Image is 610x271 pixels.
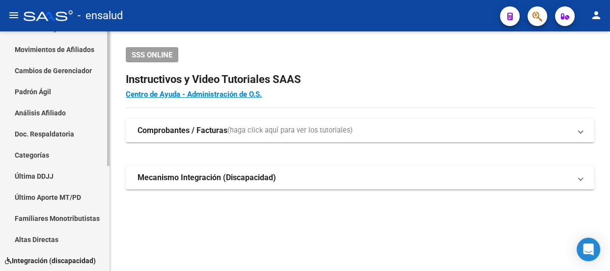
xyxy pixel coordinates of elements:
strong: Mecanismo Integración (Discapacidad) [138,172,276,183]
span: SSS ONLINE [132,51,172,59]
h2: Instructivos y Video Tutoriales SAAS [126,70,594,89]
span: Integración (discapacidad) [5,255,96,266]
strong: Comprobantes / Facturas [138,125,227,136]
button: SSS ONLINE [126,47,178,62]
mat-icon: person [590,9,602,21]
mat-expansion-panel-header: Mecanismo Integración (Discapacidad) [126,166,594,190]
a: Centro de Ayuda - Administración de O.S. [126,90,262,99]
mat-icon: menu [8,9,20,21]
span: - ensalud [78,5,123,27]
div: Open Intercom Messenger [577,238,600,261]
mat-expansion-panel-header: Comprobantes / Facturas(haga click aquí para ver los tutoriales) [126,119,594,142]
span: (haga click aquí para ver los tutoriales) [227,125,353,136]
